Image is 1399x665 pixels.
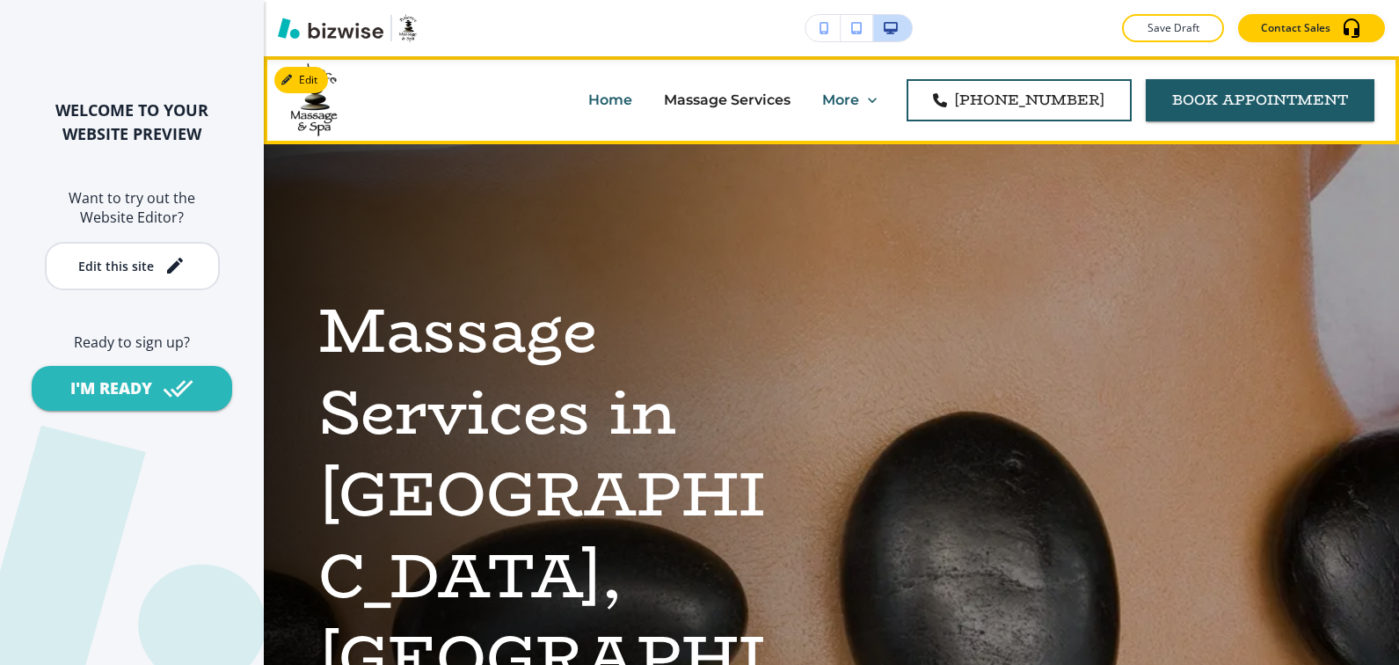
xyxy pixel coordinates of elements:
[70,377,152,399] div: I'M READY
[399,14,417,42] img: Your Logo
[664,90,791,110] p: Massage Services
[274,67,328,93] button: Edit
[1146,79,1374,121] a: Book Appointment
[278,18,383,39] img: Bizwise Logo
[32,366,232,411] button: I'M READY
[28,332,236,352] h6: Ready to sign up?
[290,62,338,136] img: Balance Massage and Spa
[28,99,236,146] h2: WELCOME TO YOUR WEBSITE PREVIEW
[28,188,236,228] h6: Want to try out the Website Editor?
[1238,14,1385,42] button: Contact Sales
[822,90,859,110] p: More
[907,79,1132,121] a: [PHONE_NUMBER]
[45,242,220,290] button: Edit this site
[1261,20,1330,36] p: Contact Sales
[1145,20,1201,36] p: Save Draft
[78,259,154,273] div: Edit this site
[1122,14,1224,42] button: Save Draft
[588,90,632,110] p: Home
